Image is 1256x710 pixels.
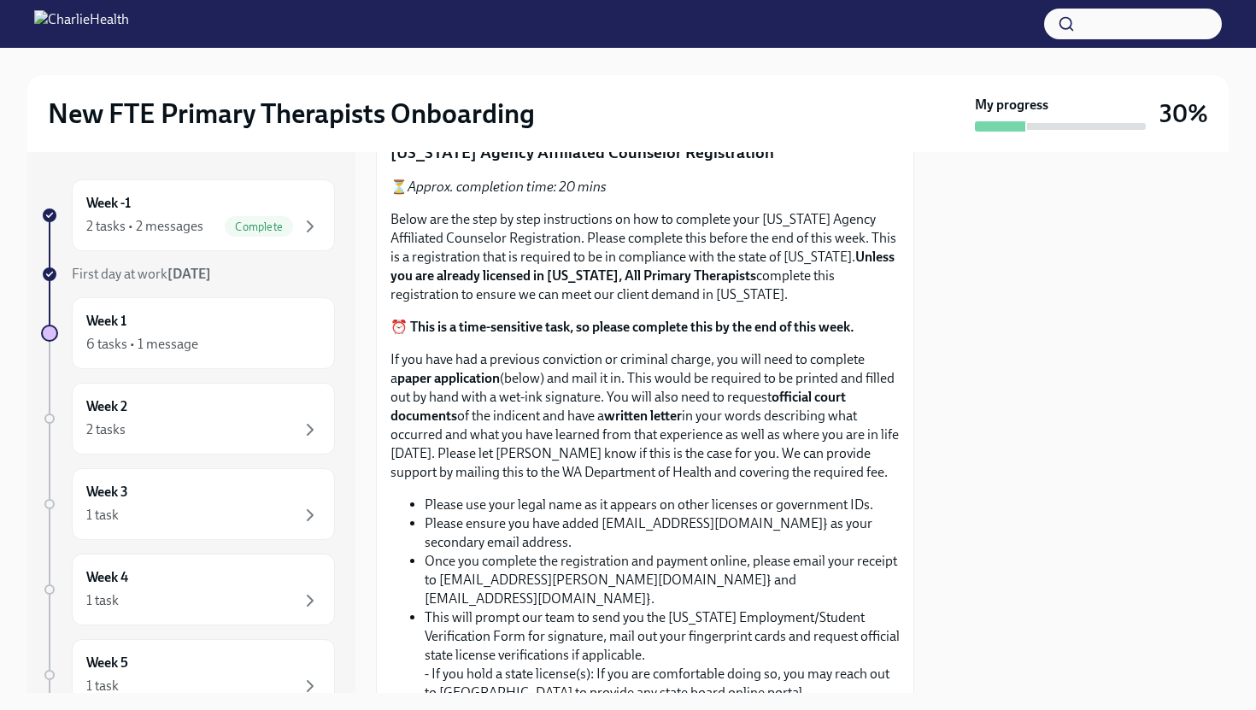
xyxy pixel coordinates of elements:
h6: Week 5 [86,654,128,672]
span: First day at work [72,266,211,282]
a: Week 16 tasks • 1 message [41,297,335,369]
li: Please ensure you have added [EMAIL_ADDRESS][DOMAIN_NAME]} as your secondary email address. [425,514,900,552]
li: Please use your legal name as it appears on other licenses or government IDs. [425,496,900,514]
a: First day at work[DATE] [41,265,335,284]
a: Week -12 tasks • 2 messagesComplete [41,179,335,251]
div: 2 tasks [86,420,126,439]
div: 1 task [86,506,119,525]
h6: Week 4 [86,568,128,587]
p: If you have had a previous conviction or criminal charge, you will need to complete a (below) and... [390,350,900,482]
strong: paper application [397,370,500,386]
a: Week 22 tasks [41,383,335,455]
li: Once you complete the registration and payment online, please email your receipt to [EMAIL_ADDRES... [425,552,900,608]
strong: My progress [975,96,1048,114]
em: Approx. completion time: 20 mins [408,179,607,195]
strong: [DATE] [167,266,211,282]
h3: 30% [1159,98,1208,129]
h6: Week 3 [86,483,128,502]
img: CharlieHealth [34,10,129,38]
p: ⏳ [390,178,900,197]
div: 1 task [86,677,119,695]
strong: ⏰ This is a time-sensitive task, so please complete this by the end of this week. [390,319,854,335]
h6: Week -1 [86,194,131,213]
a: Week 41 task [41,554,335,625]
p: [US_STATE] Agency Affiliated Counselor Registration [390,142,900,164]
div: 6 tasks • 1 message [86,335,198,354]
strong: written letter [604,408,682,424]
p: Below are the step by step instructions on how to complete your [US_STATE] Agency Affiliated Coun... [390,210,900,304]
h2: New FTE Primary Therapists Onboarding [48,97,535,131]
div: 1 task [86,591,119,610]
strong: official court documents [390,389,846,424]
a: Week 31 task [41,468,335,540]
h6: Week 2 [86,397,127,416]
div: 2 tasks • 2 messages [86,217,203,236]
span: Complete [225,220,293,233]
h6: Week 1 [86,312,126,331]
strong: Unless you are already licensed in [US_STATE], All Primary Therapists [390,249,895,284]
